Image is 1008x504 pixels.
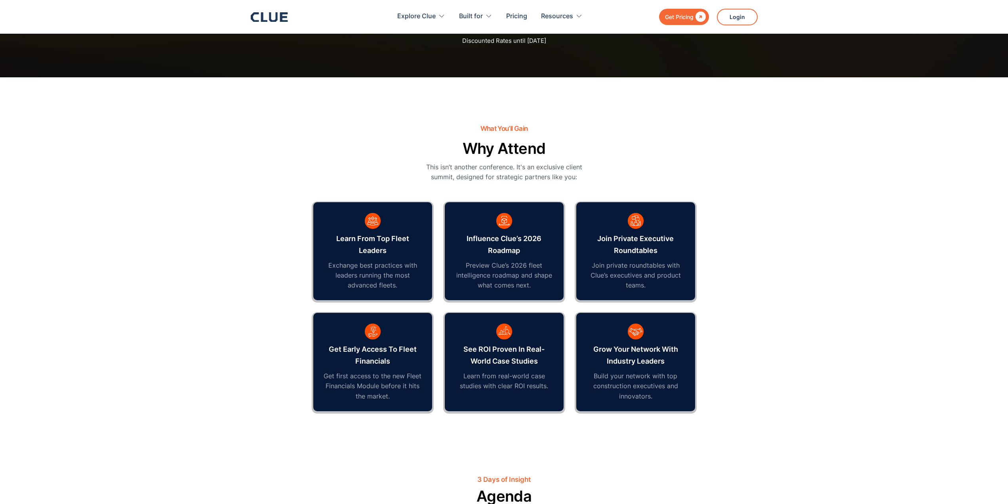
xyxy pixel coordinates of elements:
[397,4,445,29] div: Explore Clue
[717,9,758,25] a: Login
[365,324,381,339] img: Lack of Integration Prevents Insight
[271,125,738,132] h2: What You’ll Gain
[397,4,436,29] div: Explore Clue
[365,213,381,229] img: Lack of Integration Prevents Insight
[586,261,685,291] p: Join private roundtables with Clue’s executives and product teams.
[323,233,422,257] h3: Learn from top fleet leaders
[659,9,709,25] a: Get Pricing
[323,371,422,401] p: Get first access to the new Fleet Financials Module before it hits the market.
[462,36,546,46] p: Discounted Rates until [DATE]
[586,371,685,401] p: Build your network with top construction executives and innovators.
[586,343,685,367] h3: Grow your network with industry leaders
[496,213,512,229] img: Lack of Integration Prevents Insight
[455,261,554,291] p: Preview Clue’s 2026 fleet intelligence roadmap and shape what comes next.
[628,213,644,229] img: Lack of Integration Prevents Insight
[665,12,694,22] div: Get Pricing
[541,4,573,29] div: Resources
[323,343,422,367] h3: Get early access to Fleet Financials
[455,371,554,391] p: Learn from real-world case studies with clear ROI results.
[459,4,492,29] div: Built for
[323,261,422,291] p: Exchange best practices with leaders running the most advanced fleets.
[541,4,583,29] div: Resources
[271,139,738,158] h2: Why Attend
[586,233,685,257] h3: Join private executive roundtables
[455,343,554,367] h3: See ROI proven in real-world case studies
[506,4,527,29] a: Pricing
[271,475,738,485] div: 3 Days of Insight
[496,324,512,339] img: Lack of Integration Prevents Insight
[459,4,483,29] div: Built for
[425,162,583,182] p: This isn’t another conference. It's an exclusive client summit, designed for strategic partners l...
[694,12,706,22] div: 
[628,324,644,339] img: Lack of Integration Prevents Insight
[455,233,554,257] h3: Influence Clue’s 2026 roadmap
